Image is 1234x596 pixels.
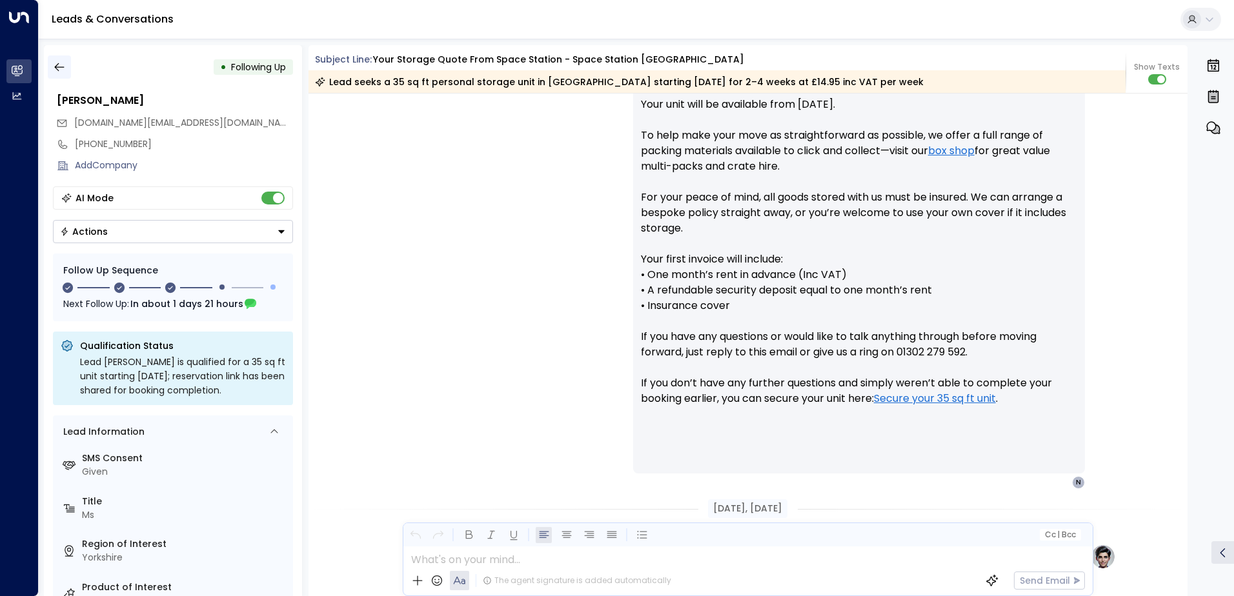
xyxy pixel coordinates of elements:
div: AI Mode [76,192,114,204]
button: Cc|Bcc [1039,529,1080,541]
div: [PHONE_NUMBER] [75,137,293,151]
label: Product of Interest [82,581,288,594]
span: | [1057,530,1060,539]
span: In about 1 days 21 hours [130,297,243,311]
div: Button group with a nested menu [53,220,293,243]
div: Lead Information [59,425,145,439]
div: • [220,55,227,79]
button: Redo [430,527,446,543]
img: profile-logo.png [1090,544,1116,570]
button: Undo [407,527,423,543]
div: Given [82,465,288,479]
p: Qualification Status [80,339,285,352]
label: Region of Interest [82,537,288,551]
a: Secure your 35 sq ft unit [874,391,996,406]
div: Your storage quote from Space Station - Space Station [GEOGRAPHIC_DATA] [373,53,744,66]
span: Subject Line: [315,53,372,66]
span: nidithap.np@gmail.com [74,116,293,130]
label: Title [82,495,288,508]
div: [DATE], [DATE] [708,499,787,518]
span: Following Up [231,61,286,74]
div: [PERSON_NAME] [57,93,293,108]
button: Actions [53,220,293,243]
div: Actions [60,226,108,237]
div: Yorkshire [82,551,288,564]
a: Leads & Conversations [52,12,174,26]
div: Lead seeks a 35 sq ft personal storage unit in [GEOGRAPHIC_DATA] starting [DATE] for 2–4 weeks at... [315,75,924,88]
div: Next Follow Up: [63,297,283,311]
div: Lead [PERSON_NAME] is qualified for a 35 sq ft unit starting [DATE]; reservation link has been sh... [80,355,285,397]
div: N [1072,476,1085,489]
div: AddCompany [75,159,293,172]
span: Cc Bcc [1044,530,1075,539]
div: Follow Up Sequence [63,264,283,277]
div: The agent signature is added automatically [483,575,671,586]
div: Ms [82,508,288,522]
a: box shop [928,143,975,159]
span: Show Texts [1134,61,1180,73]
span: [DOMAIN_NAME][EMAIL_ADDRESS][DOMAIN_NAME] [74,116,296,129]
label: SMS Consent [82,452,288,465]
